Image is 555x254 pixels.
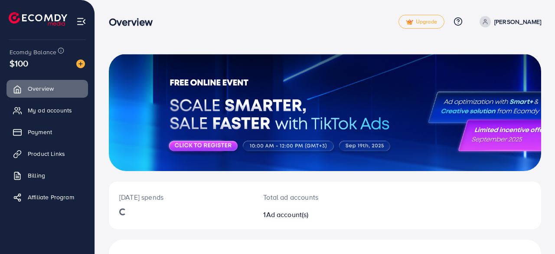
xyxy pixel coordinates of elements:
[28,106,72,115] span: My ad accounts
[119,192,242,202] p: [DATE] spends
[398,15,444,29] a: tickUpgrade
[7,167,88,184] a: Billing
[10,48,56,56] span: Ecomdy Balance
[10,57,29,69] span: $100
[263,192,350,202] p: Total ad accounts
[7,145,88,162] a: Product Links
[476,16,541,27] a: [PERSON_NAME]
[7,80,88,97] a: Overview
[7,123,88,141] a: Payment
[28,193,74,201] span: Affiliate Program
[76,16,86,26] img: menu
[494,16,541,27] p: [PERSON_NAME]
[28,149,65,158] span: Product Links
[263,211,350,219] h2: 1
[266,210,309,219] span: Ad account(s)
[406,19,437,25] span: Upgrade
[109,16,160,28] h3: Overview
[7,188,88,206] a: Affiliate Program
[76,59,85,68] img: image
[7,102,88,119] a: My ad accounts
[28,171,45,180] span: Billing
[406,19,413,25] img: tick
[28,128,52,136] span: Payment
[9,12,67,26] img: logo
[28,84,54,93] span: Overview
